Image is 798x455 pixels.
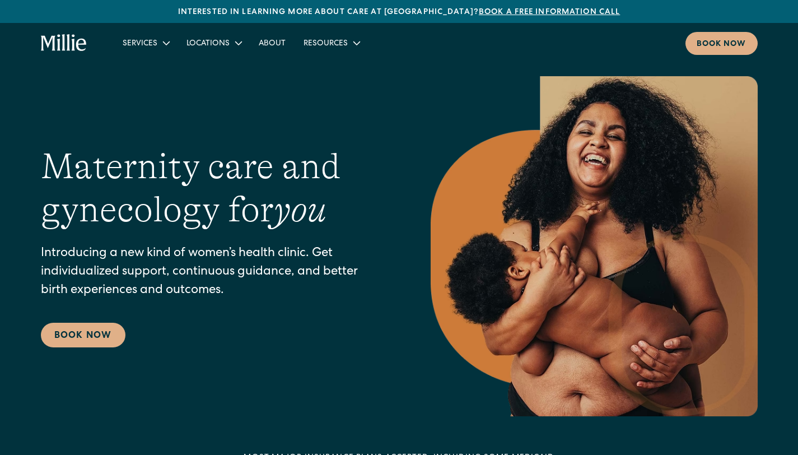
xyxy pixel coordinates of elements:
[304,38,348,50] div: Resources
[178,34,250,52] div: Locations
[250,34,295,52] a: About
[295,34,368,52] div: Resources
[41,245,386,300] p: Introducing a new kind of women’s health clinic. Get individualized support, continuous guidance,...
[114,34,178,52] div: Services
[685,32,758,55] a: Book now
[41,323,125,347] a: Book Now
[41,34,87,52] a: home
[274,189,326,230] em: you
[41,145,386,231] h1: Maternity care and gynecology for
[697,39,746,50] div: Book now
[431,76,758,416] img: Smiling mother with her baby in arms, celebrating body positivity and the nurturing bond of postp...
[186,38,230,50] div: Locations
[123,38,157,50] div: Services
[479,8,620,16] a: Book a free information call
